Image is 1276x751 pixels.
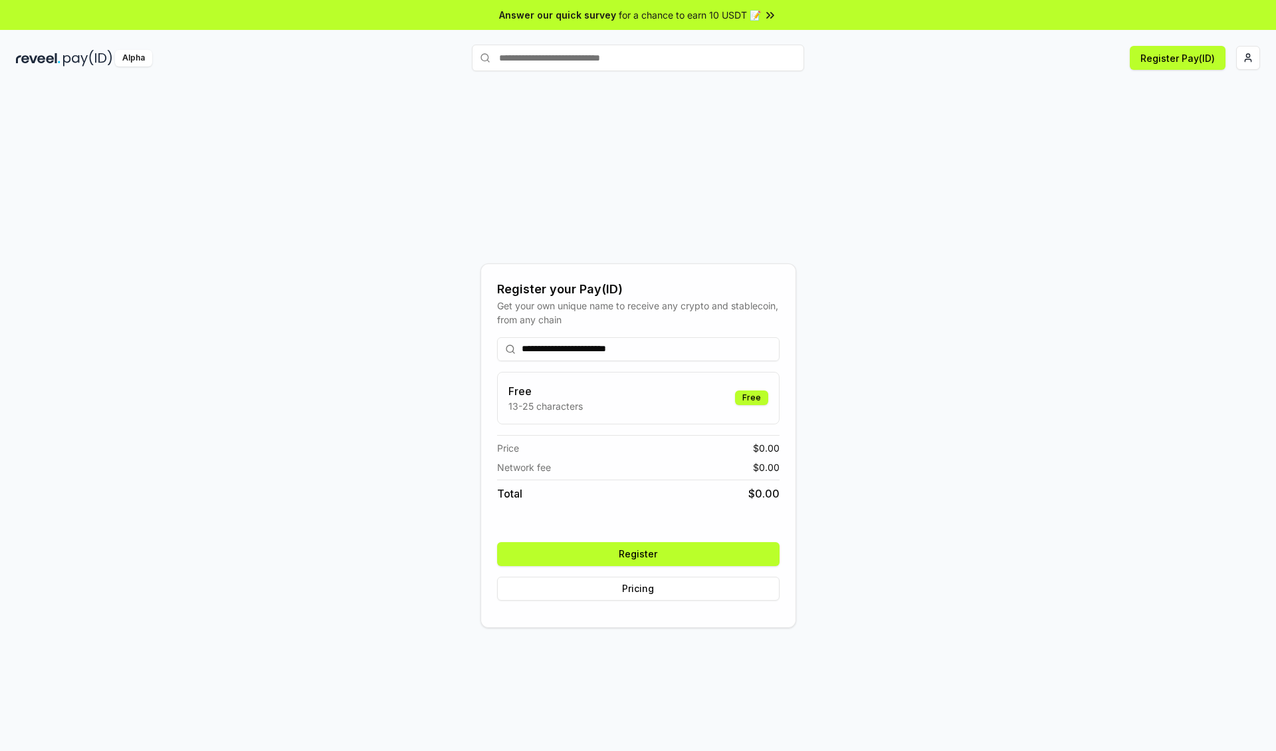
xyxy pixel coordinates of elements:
[748,486,780,502] span: $ 0.00
[497,299,780,327] div: Get your own unique name to receive any crypto and stablecoin, from any chain
[619,8,761,22] span: for a chance to earn 10 USDT 📝
[753,441,780,455] span: $ 0.00
[497,486,522,502] span: Total
[497,441,519,455] span: Price
[735,390,768,405] div: Free
[497,280,780,299] div: Register your Pay(ID)
[753,460,780,474] span: $ 0.00
[499,8,616,22] span: Answer our quick survey
[497,542,780,566] button: Register
[115,50,152,67] div: Alpha
[497,577,780,601] button: Pricing
[1130,46,1225,70] button: Register Pay(ID)
[497,460,551,474] span: Network fee
[508,383,583,399] h3: Free
[63,50,112,67] img: pay_id
[508,399,583,413] p: 13-25 characters
[16,50,60,67] img: reveel_dark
